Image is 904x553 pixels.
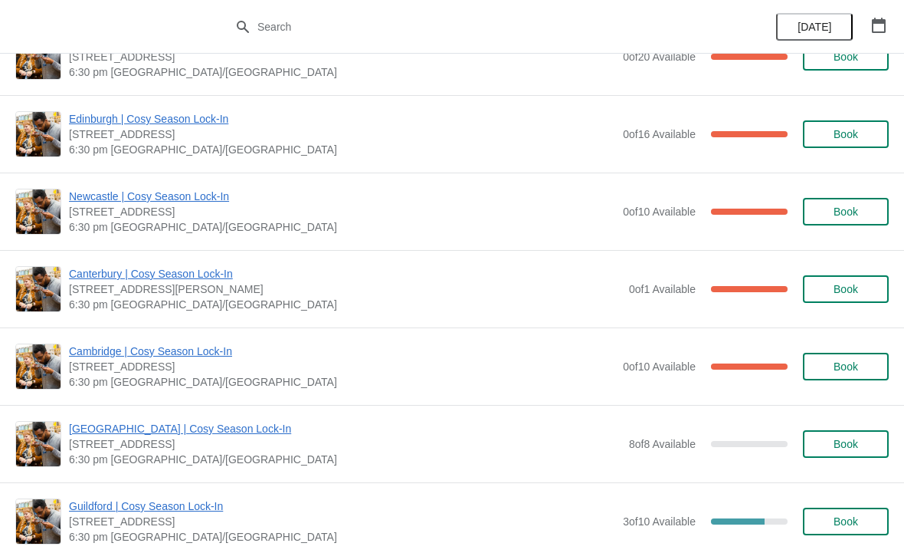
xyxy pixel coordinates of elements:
[69,127,615,142] span: [STREET_ADDRESS]
[69,297,621,312] span: 6:30 pm [GEOGRAPHIC_DATA]/[GEOGRAPHIC_DATA]
[798,21,831,33] span: [DATE]
[834,206,858,218] span: Book
[69,204,615,219] span: [STREET_ADDRESS]
[69,529,615,545] span: 6:30 pm [GEOGRAPHIC_DATA]/[GEOGRAPHIC_DATA]
[69,421,621,436] span: [GEOGRAPHIC_DATA] | Cosy Season Lock-In
[803,353,889,380] button: Book
[69,219,615,235] span: 6:30 pm [GEOGRAPHIC_DATA]/[GEOGRAPHIC_DATA]
[257,13,678,41] input: Search
[623,360,696,373] span: 0 of 10 Available
[803,275,889,303] button: Book
[623,128,696,140] span: 0 of 16 Available
[803,43,889,71] button: Book
[69,499,615,514] span: Guildford | Cosy Season Lock-In
[834,360,858,373] span: Book
[834,438,858,450] span: Book
[69,142,615,157] span: 6:30 pm [GEOGRAPHIC_DATA]/[GEOGRAPHIC_DATA]
[69,64,615,80] span: 6:30 pm [GEOGRAPHIC_DATA]/[GEOGRAPHIC_DATA]
[69,436,621,452] span: [STREET_ADDRESS]
[69,359,615,374] span: [STREET_ADDRESS]
[629,283,696,295] span: 0 of 1 Available
[16,112,61,156] img: Edinburgh | Cosy Season Lock-In | 89 Rose Street, Edinburgh, EH2 3DT | 6:30 pm Europe/London
[69,266,621,281] span: Canterbury | Cosy Season Lock-In
[69,49,615,64] span: [STREET_ADDRESS]
[69,374,615,390] span: 6:30 pm [GEOGRAPHIC_DATA]/[GEOGRAPHIC_DATA]
[69,189,615,204] span: Newcastle | Cosy Season Lock-In
[16,189,61,234] img: Newcastle | Cosy Season Lock-In | 123 Grainger Street, Newcastle upon Tyne NE1 5AE, UK | 6:30 pm ...
[16,35,61,79] img: Glasgow | Cosy Season Lock-In | 215 Byres Road, Glasgow G12 8UD, UK | 6:30 pm Europe/London
[69,514,615,529] span: [STREET_ADDRESS]
[69,111,615,127] span: Edinburgh | Cosy Season Lock-In
[69,452,621,467] span: 6:30 pm [GEOGRAPHIC_DATA]/[GEOGRAPHIC_DATA]
[16,344,61,389] img: Cambridge | Cosy Season Lock-In | 8-9 Green Street, Cambridge, CB2 3JU | 6:30 pm Europe/London
[834,515,858,528] span: Book
[803,198,889,225] button: Book
[834,283,858,295] span: Book
[16,499,61,544] img: Guildford | Cosy Season Lock-In | 5 Market Street, Guildford, GU1 4LB | 6:30 pm Europe/London
[69,281,621,297] span: [STREET_ADDRESS][PERSON_NAME]
[776,13,853,41] button: [DATE]
[803,430,889,458] button: Book
[803,508,889,535] button: Book
[629,438,696,450] span: 8 of 8 Available
[16,267,61,311] img: Canterbury | Cosy Season Lock-In | 13 The Parade Canterbury Kent CT1 2SG | 6:30 pm Europe/London
[834,128,858,140] span: Book
[803,120,889,148] button: Book
[16,422,61,466] img: London Covent Garden | Cosy Season Lock-In | 11 Monmouth St, London, WC2H 9DA | 6:30 pm Europe/Lo...
[623,515,696,528] span: 3 of 10 Available
[69,344,615,359] span: Cambridge | Cosy Season Lock-In
[834,51,858,63] span: Book
[623,206,696,218] span: 0 of 10 Available
[623,51,696,63] span: 0 of 20 Available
